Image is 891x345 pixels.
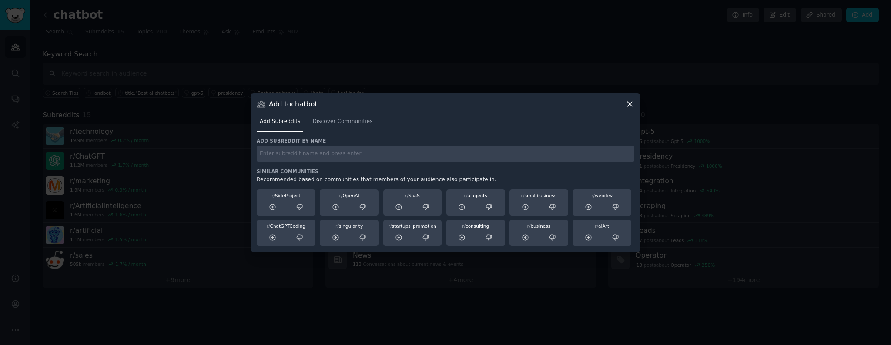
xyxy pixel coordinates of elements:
a: Discover Communities [309,115,375,133]
span: r/ [527,223,531,229]
h3: Add to chatbot [269,100,318,109]
span: r/ [591,193,595,198]
span: r/ [521,193,525,198]
div: ChatGPTCoding [260,223,312,229]
span: r/ [595,223,598,229]
div: consulting [449,223,502,229]
div: singularity [323,223,375,229]
div: startups_promotion [386,223,439,229]
h3: Similar Communities [257,168,634,174]
div: Recommended based on communities that members of your audience also participate in. [257,176,634,184]
span: r/ [462,223,466,229]
div: aiArt [576,223,628,229]
span: r/ [464,193,468,198]
a: Add Subreddits [257,115,303,133]
div: webdev [576,192,628,199]
span: Add Subreddits [260,118,300,126]
span: r/ [267,223,270,229]
span: r/ [271,193,275,198]
div: business [512,223,565,229]
div: OpenAI [323,192,375,199]
h3: Add subreddit by name [257,138,634,144]
div: aiagents [449,192,502,199]
div: SideProject [260,192,312,199]
span: r/ [339,193,343,198]
input: Enter subreddit name and press enter [257,146,634,163]
span: r/ [335,223,339,229]
span: Discover Communities [312,118,372,126]
span: r/ [405,193,409,198]
div: smallbusiness [512,192,565,199]
div: SaaS [386,192,439,199]
span: r/ [389,223,392,229]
